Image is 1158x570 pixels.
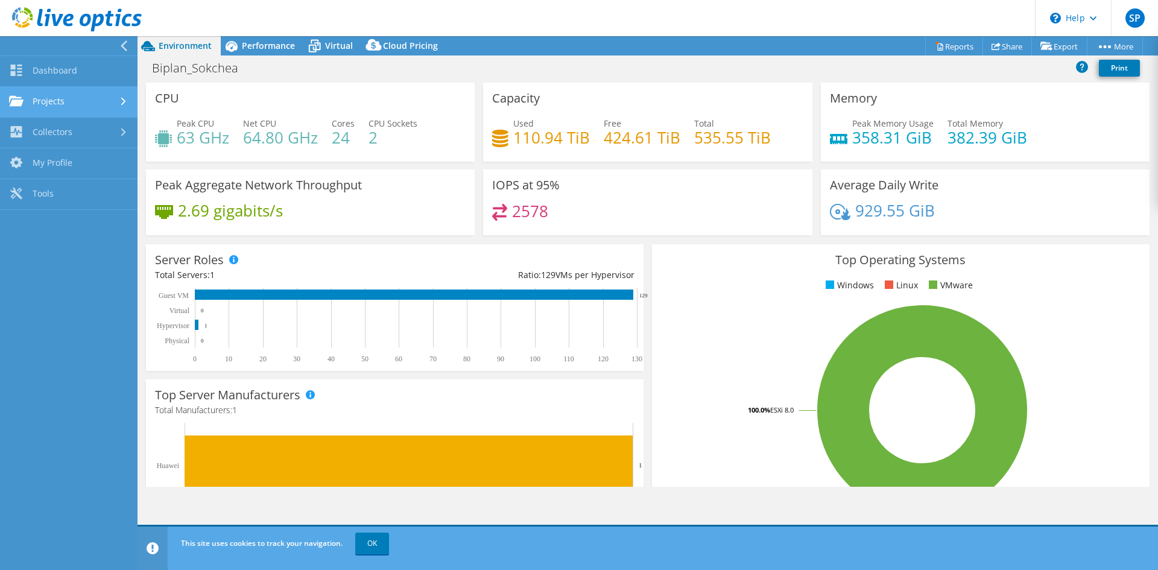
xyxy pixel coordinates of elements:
[852,118,934,129] span: Peak Memory Usage
[232,404,237,416] span: 1
[369,118,417,129] span: CPU Sockets
[325,40,353,51] span: Virtual
[530,355,540,363] text: 100
[155,179,362,192] h3: Peak Aggregate Network Throughput
[332,118,355,129] span: Cores
[193,355,197,363] text: 0
[383,40,438,51] span: Cloud Pricing
[513,118,534,129] span: Used
[830,92,877,105] h3: Memory
[159,40,212,51] span: Environment
[394,268,634,282] div: Ratio: VMs per Hypervisor
[395,355,402,363] text: 60
[243,131,318,144] h4: 64.80 GHz
[332,131,355,144] h4: 24
[181,538,343,548] span: This site uses cookies to track your navigation.
[155,253,224,267] h3: Server Roles
[830,179,938,192] h3: Average Daily Write
[155,404,634,417] h4: Total Manufacturers:
[604,131,680,144] h4: 424.61 TiB
[159,291,189,300] text: Guest VM
[177,131,229,144] h4: 63 GHz
[661,253,1141,267] h3: Top Operating Systems
[369,131,417,144] h4: 2
[243,118,276,129] span: Net CPU
[639,293,648,299] text: 129
[598,355,609,363] text: 120
[204,323,207,329] text: 1
[1050,13,1061,24] svg: \n
[694,118,714,129] span: Total
[201,338,204,344] text: 0
[770,405,794,414] tspan: ESXi 8.0
[631,355,642,363] text: 130
[201,308,204,314] text: 0
[1087,37,1143,55] a: More
[926,279,973,292] li: VMware
[225,355,232,363] text: 10
[157,321,189,330] text: Hypervisor
[563,355,574,363] text: 110
[463,355,470,363] text: 80
[327,355,335,363] text: 40
[948,131,1027,144] h4: 382.39 GiB
[925,37,983,55] a: Reports
[293,355,300,363] text: 30
[982,37,1032,55] a: Share
[541,269,555,280] span: 129
[1125,8,1145,28] span: SP
[855,204,935,217] h4: 929.55 GiB
[155,388,300,402] h3: Top Server Manufacturers
[694,131,771,144] h4: 535.55 TiB
[429,355,437,363] text: 70
[361,355,369,363] text: 50
[355,533,389,554] a: OK
[1031,37,1087,55] a: Export
[512,204,548,218] h4: 2578
[155,268,394,282] div: Total Servers:
[210,269,215,280] span: 1
[604,118,621,129] span: Free
[748,405,770,414] tspan: 100.0%
[882,279,918,292] li: Linux
[1099,60,1140,77] a: Print
[948,118,1003,129] span: Total Memory
[639,461,642,469] text: 1
[492,92,540,105] h3: Capacity
[147,62,257,75] h1: Biplan_Sokchea
[178,204,283,217] h4: 2.69 gigabits/s
[852,131,934,144] h4: 358.31 GiB
[155,92,179,105] h3: CPU
[177,118,214,129] span: Peak CPU
[823,279,874,292] li: Windows
[497,355,504,363] text: 90
[169,306,190,315] text: Virtual
[157,461,180,470] text: Huawei
[259,355,267,363] text: 20
[492,179,560,192] h3: IOPS at 95%
[513,131,590,144] h4: 110.94 TiB
[242,40,295,51] span: Performance
[165,337,189,345] text: Physical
